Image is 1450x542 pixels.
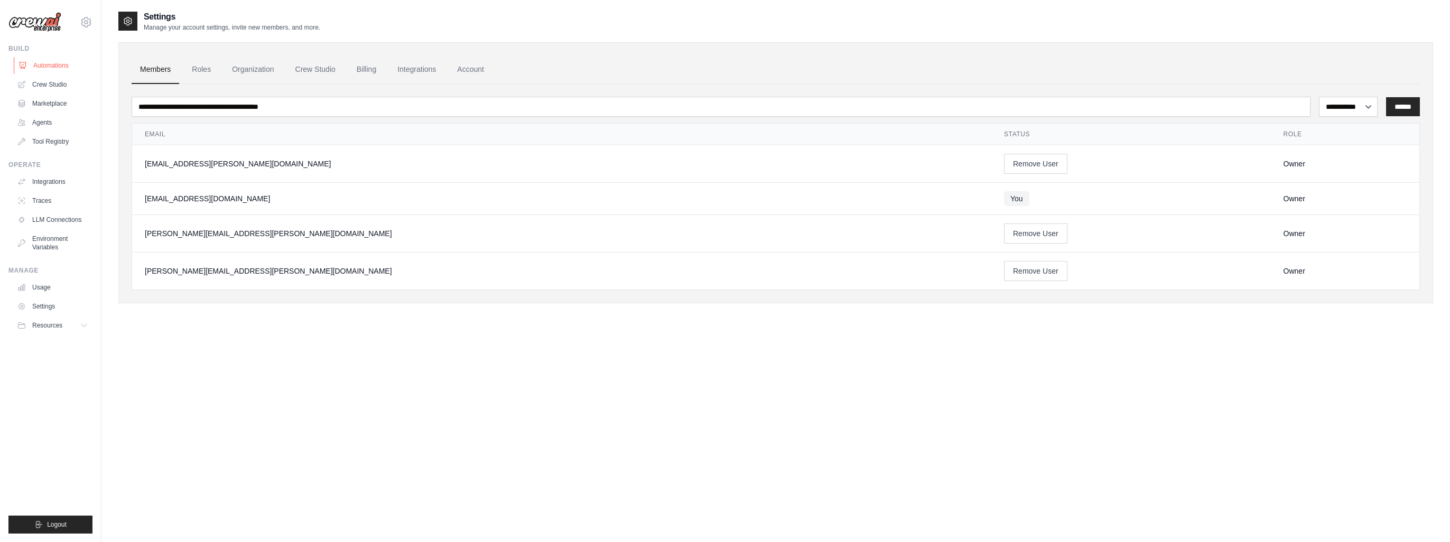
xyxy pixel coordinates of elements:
[13,76,92,93] a: Crew Studio
[145,266,979,276] div: [PERSON_NAME][EMAIL_ADDRESS][PERSON_NAME][DOMAIN_NAME]
[132,124,991,145] th: Email
[13,298,92,315] a: Settings
[1004,154,1067,174] button: Remove User
[13,114,92,131] a: Agents
[8,516,92,534] button: Logout
[132,55,179,84] a: Members
[1284,228,1407,239] div: Owner
[183,55,219,84] a: Roles
[287,55,344,84] a: Crew Studio
[1004,223,1067,244] button: Remove User
[13,317,92,334] button: Resources
[13,173,92,190] a: Integrations
[8,266,92,275] div: Manage
[145,158,979,169] div: [EMAIL_ADDRESS][PERSON_NAME][DOMAIN_NAME]
[449,55,492,84] a: Account
[145,228,979,239] div: [PERSON_NAME][EMAIL_ADDRESS][PERSON_NAME][DOMAIN_NAME]
[1284,158,1407,169] div: Owner
[14,57,94,74] a: Automations
[47,520,67,529] span: Logout
[145,193,979,204] div: [EMAIL_ADDRESS][DOMAIN_NAME]
[8,161,92,169] div: Operate
[1004,261,1067,281] button: Remove User
[389,55,444,84] a: Integrations
[1271,124,1419,145] th: Role
[13,279,92,296] a: Usage
[991,124,1271,145] th: Status
[8,44,92,53] div: Build
[8,12,61,32] img: Logo
[1284,193,1407,204] div: Owner
[32,321,62,330] span: Resources
[348,55,385,84] a: Billing
[224,55,282,84] a: Organization
[1284,266,1407,276] div: Owner
[13,211,92,228] a: LLM Connections
[13,95,92,112] a: Marketplace
[13,133,92,150] a: Tool Registry
[144,23,320,32] p: Manage your account settings, invite new members, and more.
[13,192,92,209] a: Traces
[1004,191,1029,206] span: You
[144,11,320,23] h2: Settings
[13,230,92,256] a: Environment Variables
